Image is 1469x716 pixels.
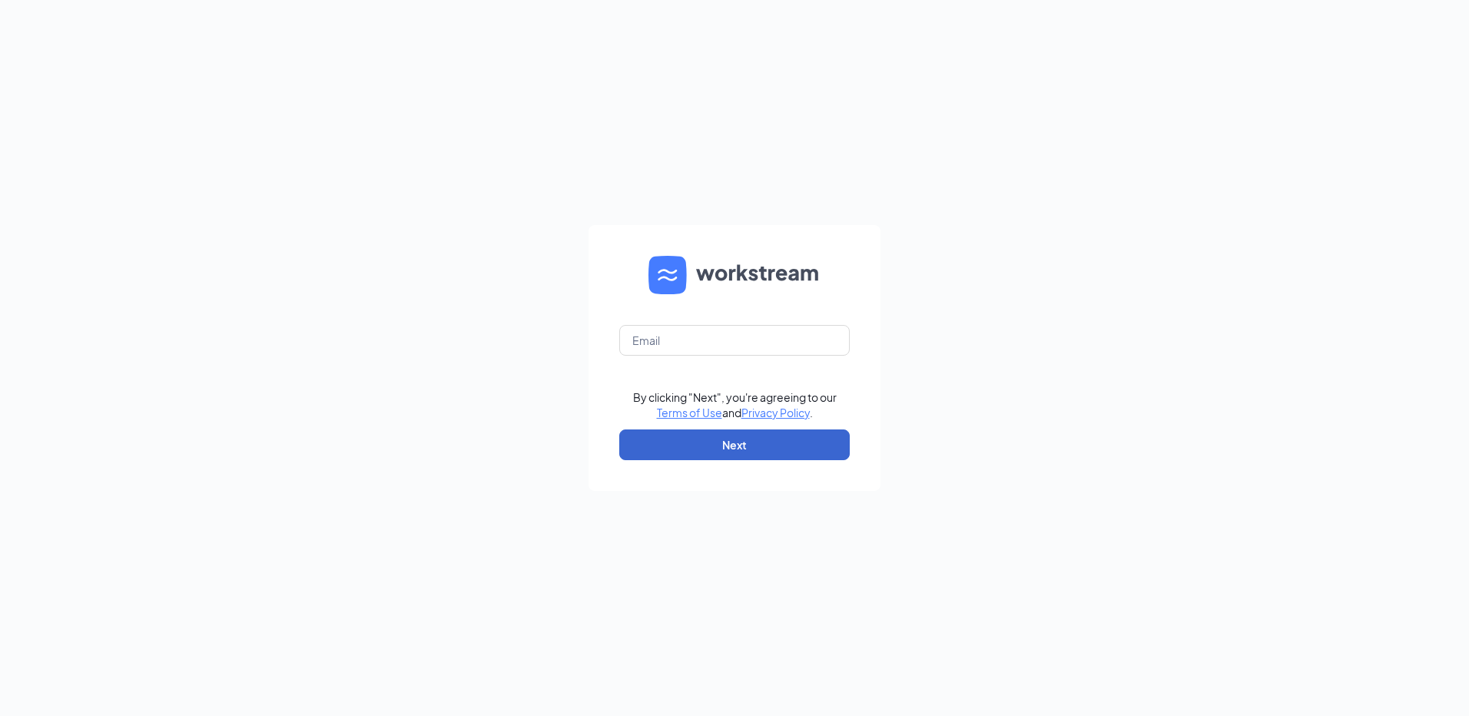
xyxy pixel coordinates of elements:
a: Terms of Use [657,406,722,419]
div: By clicking "Next", you're agreeing to our and . [633,389,837,420]
input: Email [619,325,850,356]
button: Next [619,429,850,460]
a: Privacy Policy [741,406,810,419]
img: WS logo and Workstream text [648,256,821,294]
